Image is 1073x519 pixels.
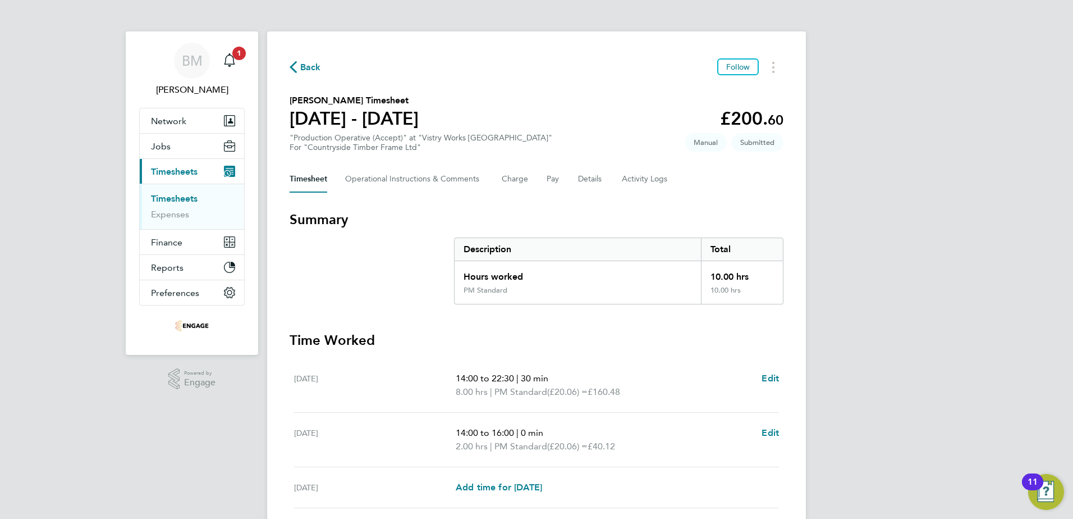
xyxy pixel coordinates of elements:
a: Expenses [151,209,189,220]
span: 0 min [521,427,543,438]
div: [DATE] [294,481,456,494]
span: (£20.06) = [547,441,588,452]
span: This timesheet is Submitted. [731,133,783,152]
button: Charge [502,166,529,193]
span: Preferences [151,288,199,298]
button: Finance [140,230,244,254]
span: Edit [762,427,779,438]
a: Timesheets [151,193,198,204]
span: Back [300,61,321,74]
span: Timesheets [151,166,198,177]
div: Hours worked [455,261,701,286]
span: PM Standard [494,385,547,399]
span: Network [151,116,186,126]
button: Details [578,166,604,193]
button: Pay [547,166,560,193]
span: Engage [184,378,215,388]
button: Preferences [140,280,244,305]
h1: [DATE] - [DATE] [290,107,419,130]
span: PM Standard [494,440,547,453]
div: 11 [1028,482,1038,497]
span: Add time for [DATE] [456,482,542,493]
h3: Summary [290,211,783,229]
div: For "Countryside Timber Frame Ltd" [290,143,552,152]
a: Add time for [DATE] [456,481,542,494]
button: Back [290,60,321,74]
app-decimal: £200. [720,108,783,129]
h2: [PERSON_NAME] Timesheet [290,94,419,107]
div: "Production Operative (Accept)" at "Vistry Works [GEOGRAPHIC_DATA]" [290,133,552,152]
div: Summary [454,238,783,304]
div: Description [455,238,701,261]
span: 14:00 to 22:30 [456,373,514,384]
span: 2.00 hrs [456,441,488,452]
span: Edit [762,373,779,384]
img: acceptrec-logo-retina.png [175,317,209,335]
button: Open Resource Center, 11 new notifications [1028,474,1064,510]
div: PM Standard [464,286,507,295]
button: Timesheet [290,166,327,193]
span: 1 [232,47,246,60]
span: This timesheet was manually created. [685,133,727,152]
span: Follow [726,62,750,72]
span: 30 min [521,373,548,384]
a: Powered byEngage [168,368,216,390]
a: Edit [762,426,779,440]
span: 14:00 to 16:00 [456,427,514,438]
span: Bozena Mazur [139,83,245,97]
button: Network [140,108,244,133]
button: Timesheets Menu [763,58,783,76]
a: 1 [218,43,241,79]
div: Timesheets [140,184,244,229]
div: 10.00 hrs [701,286,783,304]
span: Reports [151,262,184,273]
div: [DATE] [294,372,456,399]
span: 8.00 hrs [456,386,488,397]
span: 60 [768,112,783,128]
span: | [516,427,519,438]
span: £40.12 [588,441,615,452]
a: Edit [762,372,779,385]
button: Reports [140,255,244,280]
button: Timesheets [140,159,244,184]
span: Finance [151,237,182,248]
span: | [516,373,519,384]
button: Jobs [140,134,244,158]
span: BM [182,53,203,68]
div: [DATE] [294,426,456,453]
button: Activity Logs [622,166,669,193]
nav: Main navigation [126,31,258,355]
span: £160.48 [588,386,620,397]
span: | [490,386,492,397]
h3: Time Worked [290,331,783,349]
div: Total [701,238,783,261]
a: Go to home page [139,317,245,335]
div: 10.00 hrs [701,261,783,286]
span: (£20.06) = [547,386,588,397]
span: | [490,441,492,452]
span: Jobs [151,141,171,152]
a: BM[PERSON_NAME] [139,43,245,97]
span: Powered by [184,368,215,378]
button: Operational Instructions & Comments [345,166,484,193]
button: Follow [717,58,759,75]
